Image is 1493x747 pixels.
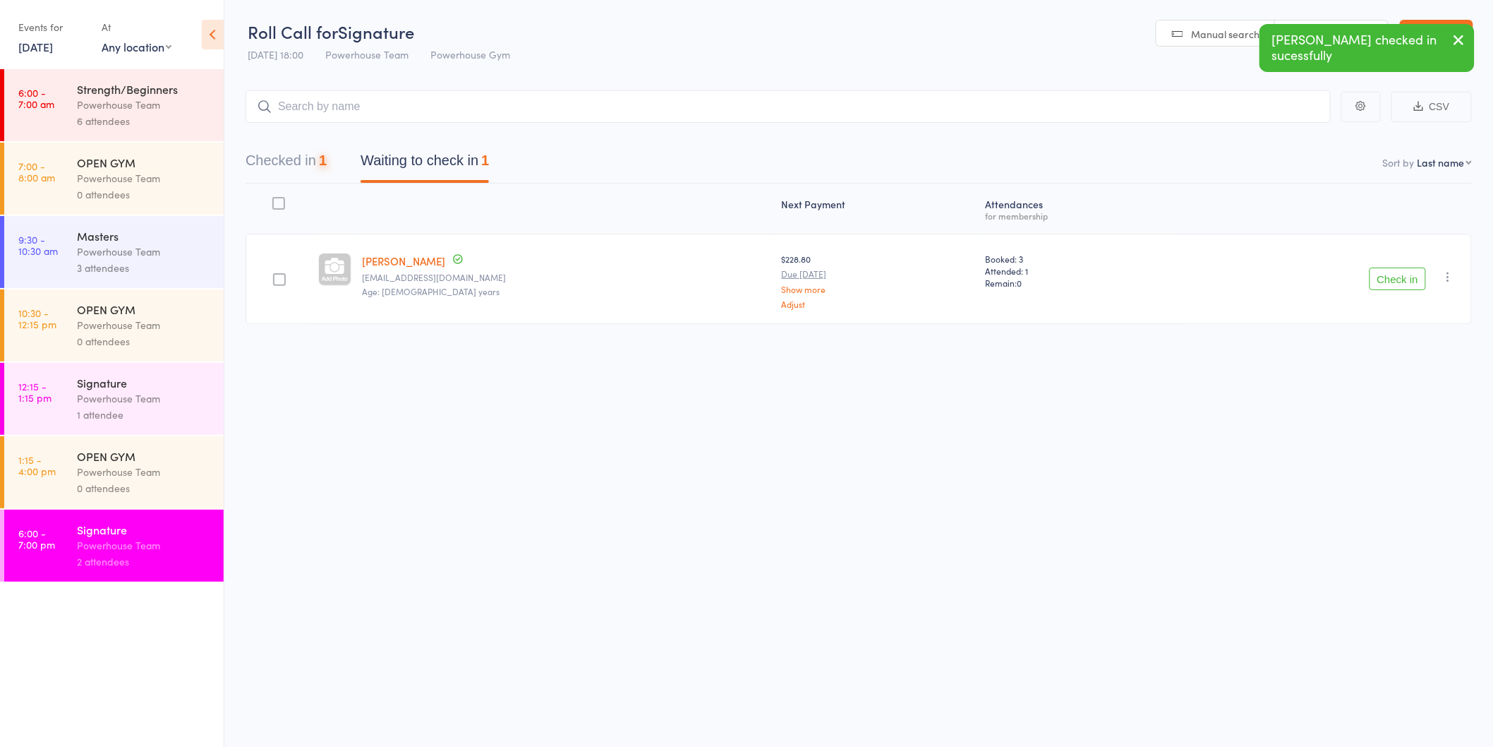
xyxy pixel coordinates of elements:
button: CSV [1391,92,1472,122]
a: 6:00 -7:00 pmSignaturePowerhouse Team2 attendees [4,510,224,582]
div: OPEN GYM [77,301,212,317]
a: Exit roll call [1400,20,1473,48]
a: Show more [782,285,974,294]
span: 0 [1017,277,1022,289]
div: OPEN GYM [77,448,212,464]
a: 10:30 -12:15 pmOPEN GYMPowerhouse Team0 attendees [4,289,224,361]
input: Search by name [246,90,1331,123]
div: Last name [1418,155,1465,169]
a: [DATE] [18,39,53,54]
span: Roll Call for [248,20,338,43]
time: 7:00 - 8:00 am [18,160,55,183]
div: for membership [985,211,1174,220]
span: Attended: 1 [985,265,1174,277]
div: 6 attendees [77,113,212,129]
a: 9:30 -10:30 amMastersPowerhouse Team3 attendees [4,216,224,288]
div: 0 attendees [77,186,212,203]
small: mailkochardy@yahoo.com [363,273,770,282]
a: [PERSON_NAME] [363,253,446,268]
time: 9:30 - 10:30 am [18,234,58,256]
div: Any location [102,39,171,54]
div: 2 attendees [77,554,212,570]
div: 0 attendees [77,480,212,496]
a: Adjust [782,299,974,309]
div: 0 attendees [77,333,212,349]
span: Powerhouse Gym [430,47,510,61]
div: Signature [77,522,212,537]
div: Powerhouse Team [77,390,212,407]
a: 6:00 -7:00 amStrength/BeginnersPowerhouse Team6 attendees [4,69,224,141]
span: Booked: 3 [985,253,1174,265]
time: 12:15 - 1:15 pm [18,381,52,403]
div: 3 attendees [77,260,212,276]
a: 1:15 -4:00 pmOPEN GYMPowerhouse Team0 attendees [4,436,224,508]
div: Powerhouse Team [77,244,212,260]
span: [DATE] 18:00 [248,47,303,61]
button: Check in [1370,268,1426,290]
small: Due [DATE] [782,269,974,279]
button: Checked in1 [246,145,327,183]
div: [PERSON_NAME] checked in sucessfully [1259,24,1475,72]
div: Events for [18,16,87,39]
div: 1 [481,153,489,168]
span: Remain: [985,277,1174,289]
div: At [102,16,171,39]
div: Next Payment [776,190,980,227]
time: 6:00 - 7:00 pm [18,527,55,550]
div: $228.80 [782,253,974,309]
div: OPEN GYM [77,155,212,170]
span: Manual search [1192,27,1260,41]
time: 1:15 - 4:00 pm [18,454,56,477]
div: Powerhouse Team [77,317,212,333]
div: Powerhouse Team [77,537,212,554]
span: Age: [DEMOGRAPHIC_DATA] years [363,285,500,297]
div: 1 attendee [77,407,212,423]
div: Powerhouse Team [77,97,212,113]
div: Powerhouse Team [77,464,212,480]
div: Powerhouse Team [77,170,212,186]
div: Strength/Beginners [77,81,212,97]
a: 7:00 -8:00 amOPEN GYMPowerhouse Team0 attendees [4,143,224,215]
button: Waiting to check in1 [361,145,489,183]
div: Signature [77,375,212,390]
label: Sort by [1383,155,1415,169]
time: 10:30 - 12:15 pm [18,307,56,330]
span: Powerhouse Team [325,47,409,61]
span: Signature [338,20,414,43]
div: Atten­dances [979,190,1180,227]
time: 6:00 - 7:00 am [18,87,54,109]
div: Masters [77,228,212,244]
a: 12:15 -1:15 pmSignaturePowerhouse Team1 attendee [4,363,224,435]
div: 1 [319,153,327,168]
